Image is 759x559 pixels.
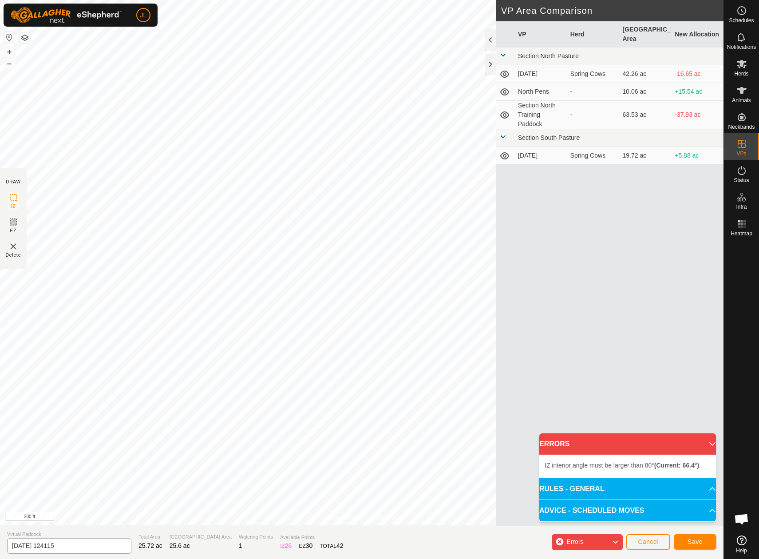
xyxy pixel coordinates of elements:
p-accordion-header: ADVICE - SCHEDULED MOVES [539,500,716,521]
button: Map Layers [20,32,30,43]
span: 26 [285,542,292,549]
span: Neckbands [728,124,755,130]
span: JL [140,11,147,20]
span: Save [688,538,703,545]
span: Cancel [638,538,659,545]
td: 19.72 ac [619,147,672,165]
span: Notifications [727,44,756,50]
div: TOTAL [320,541,343,551]
span: Herds [734,71,748,76]
span: Animals [732,98,751,103]
span: Infra [736,204,747,210]
span: [GEOGRAPHIC_DATA] Area [170,533,232,541]
td: [DATE] [514,65,567,83]
span: 42 [336,542,344,549]
span: Delete [6,252,21,258]
span: 25.72 ac [138,542,162,549]
a: Help [724,532,759,557]
p-accordion-header: RULES - GENERAL [539,478,716,500]
td: 63.53 ac [619,101,672,129]
td: 42.26 ac [619,65,672,83]
a: Contact Us [371,514,397,522]
span: Total Area [138,533,162,541]
span: Watering Points [239,533,273,541]
td: -37.93 ac [671,101,723,129]
td: [DATE] [514,147,567,165]
span: VPs [736,151,746,156]
a: Privacy Policy [327,514,360,522]
th: [GEOGRAPHIC_DATA] Area [619,21,672,48]
span: Schedules [729,18,754,23]
button: – [4,58,15,69]
span: 30 [306,542,313,549]
div: EZ [299,541,312,551]
th: New Allocation [671,21,723,48]
span: Available Points [280,534,343,541]
b: (Current: 66.4°) [654,462,699,469]
button: Cancel [626,534,670,550]
span: 1 [239,542,242,549]
span: IZ interior angle must be larger than 80° . [545,462,701,469]
th: VP [514,21,567,48]
span: IZ [11,203,16,210]
div: Spring Cows [570,151,616,160]
td: North Pens [514,83,567,101]
td: -16.65 ac [671,65,723,83]
button: Reset Map [4,32,15,43]
td: +5.88 ac [671,147,723,165]
span: Section South Pasture [518,134,580,141]
span: Errors [566,538,583,545]
span: ADVICE - SCHEDULED MOVES [539,505,644,516]
span: RULES - GENERAL [539,484,605,494]
button: Save [674,534,716,550]
div: Open chat [728,506,755,532]
div: - [570,87,616,96]
div: DRAW [6,178,21,185]
span: Help [736,548,747,553]
span: Heatmap [731,231,752,236]
div: - [570,110,616,119]
img: VP [8,241,19,252]
p-accordion-content: ERRORS [539,455,716,478]
span: Virtual Paddock [7,531,131,538]
span: Section North Pasture [518,52,579,59]
span: Status [734,178,749,183]
th: Herd [567,21,619,48]
span: ERRORS [539,439,569,449]
td: Section North Training Paddock [514,101,567,129]
span: 25.6 ac [170,542,190,549]
td: 10.06 ac [619,83,672,101]
button: + [4,47,15,57]
td: +15.54 ac [671,83,723,101]
img: Gallagher Logo [11,7,122,23]
span: EZ [10,227,17,234]
p-accordion-header: ERRORS [539,433,716,455]
h2: VP Area Comparison [501,5,723,16]
div: Spring Cows [570,69,616,79]
div: IZ [280,541,292,551]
